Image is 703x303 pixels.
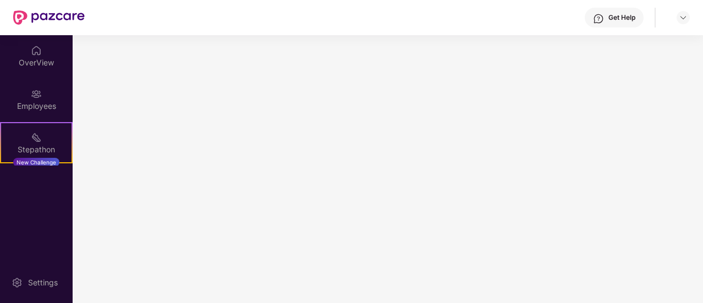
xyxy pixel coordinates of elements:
[679,13,688,22] img: svg+xml;base64,PHN2ZyBpZD0iRHJvcGRvd24tMzJ4MzIiIHhtbG5zPSJodHRwOi8vd3d3LnczLm9yZy8yMDAwL3N2ZyIgd2...
[13,158,59,167] div: New Challenge
[593,13,604,24] img: svg+xml;base64,PHN2ZyBpZD0iSGVscC0zMngzMiIgeG1sbnM9Imh0dHA6Ly93d3cudzMub3JnLzIwMDAvc3ZnIiB3aWR0aD...
[608,13,635,22] div: Get Help
[31,45,42,56] img: svg+xml;base64,PHN2ZyBpZD0iSG9tZSIgeG1sbnM9Imh0dHA6Ly93d3cudzMub3JnLzIwMDAvc3ZnIiB3aWR0aD0iMjAiIG...
[1,144,72,155] div: Stepathon
[25,277,61,288] div: Settings
[13,10,85,25] img: New Pazcare Logo
[31,132,42,143] img: svg+xml;base64,PHN2ZyB4bWxucz0iaHR0cDovL3d3dy53My5vcmcvMjAwMC9zdmciIHdpZHRoPSIyMSIgaGVpZ2h0PSIyMC...
[31,89,42,100] img: svg+xml;base64,PHN2ZyBpZD0iRW1wbG95ZWVzIiB4bWxucz0iaHR0cDovL3d3dy53My5vcmcvMjAwMC9zdmciIHdpZHRoPS...
[12,277,23,288] img: svg+xml;base64,PHN2ZyBpZD0iU2V0dGluZy0yMHgyMCIgeG1sbnM9Imh0dHA6Ly93d3cudzMub3JnLzIwMDAvc3ZnIiB3aW...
